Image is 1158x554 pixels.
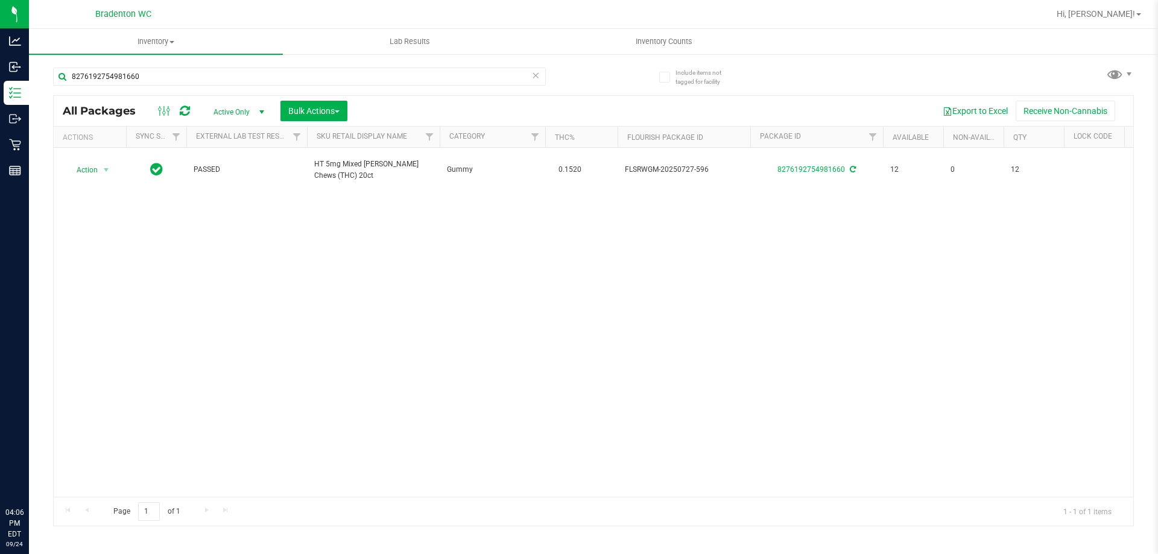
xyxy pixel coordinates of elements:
inline-svg: Inbound [9,61,21,73]
span: select [99,162,114,178]
span: Sync from Compliance System [848,165,856,174]
a: Available [893,133,929,142]
div: Actions [63,133,121,142]
a: Qty [1013,133,1027,142]
a: Filter [420,127,440,147]
span: In Sync [150,161,163,178]
span: Bulk Actions [288,106,340,116]
inline-svg: Outbound [9,113,21,125]
span: PASSED [194,164,300,175]
span: Inventory Counts [619,36,709,47]
input: 1 [138,502,160,521]
span: Clear [531,68,540,83]
inline-svg: Analytics [9,35,21,47]
span: Bradenton WC [95,9,151,19]
a: Filter [166,127,186,147]
a: Sku Retail Display Name [317,132,407,140]
iframe: Resource center [12,458,48,494]
span: Gummy [447,164,538,175]
span: 0 [951,164,996,175]
span: Inventory [29,36,283,47]
button: Export to Excel [935,101,1016,121]
span: Hi, [PERSON_NAME]! [1057,9,1135,19]
a: 8276192754981660 [777,165,845,174]
a: Filter [525,127,545,147]
a: External Lab Test Result [196,132,291,140]
a: Inventory Counts [537,29,791,54]
button: Receive Non-Cannabis [1016,101,1115,121]
p: 09/24 [5,540,24,549]
span: Lab Results [373,36,446,47]
a: Filter [287,127,307,147]
span: 12 [890,164,936,175]
p: 04:06 PM EDT [5,507,24,540]
span: FLSRWGM-20250727-596 [625,164,743,175]
span: 0.1520 [552,161,587,178]
inline-svg: Reports [9,165,21,177]
a: THC% [555,133,575,142]
span: All Packages [63,104,148,118]
inline-svg: Inventory [9,87,21,99]
a: Flourish Package ID [627,133,703,142]
a: Category [449,132,485,140]
span: Include items not tagged for facility [675,68,736,86]
a: Lab Results [283,29,537,54]
span: Action [66,162,98,178]
button: Bulk Actions [280,101,347,121]
inline-svg: Retail [9,139,21,151]
a: Non-Available [953,133,1007,142]
a: Filter [863,127,883,147]
a: Lock Code [1074,132,1112,140]
span: 1 - 1 of 1 items [1054,502,1121,520]
span: Page of 1 [103,502,190,521]
span: HT 5mg Mixed [PERSON_NAME] Chews (THC) 20ct [314,159,432,181]
input: Search Package ID, Item Name, SKU, Lot or Part Number... [53,68,546,86]
a: Package ID [760,132,801,140]
a: Inventory [29,29,283,54]
a: Sync Status [136,132,182,140]
span: 12 [1011,164,1057,175]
